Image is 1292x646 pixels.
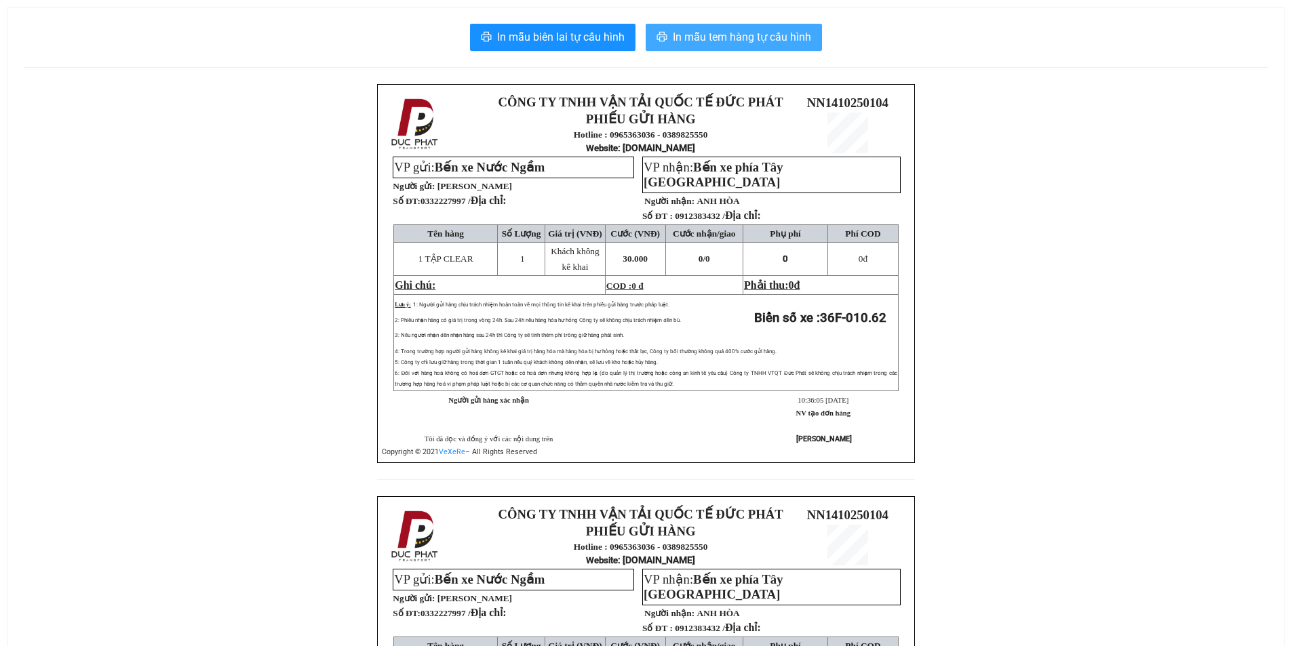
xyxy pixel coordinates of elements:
strong: : [DOMAIN_NAME] [586,142,695,153]
span: 1 [520,254,525,264]
span: Copyright © 2021 – All Rights Reserved [382,447,537,456]
span: 10:36:05 [DATE] [798,397,848,404]
span: VP gửi: [394,160,545,174]
button: printerIn mẫu biên lai tự cấu hình [470,24,635,51]
strong: Số ĐT: [393,196,506,206]
a: VeXeRe [439,447,465,456]
span: 0 [859,254,863,264]
span: VP nhận: [644,572,783,601]
span: Lưu ý: [395,302,410,308]
img: logo [387,508,444,565]
strong: Biển số xe : [754,310,886,325]
span: 0912383432 / [675,211,761,221]
span: 1: Người gửi hàng chịu trách nhiệm hoàn toàn về mọi thông tin kê khai trên phiếu gửi hàng trước p... [413,302,669,308]
span: Bến xe phía Tây [GEOGRAPHIC_DATA] [644,572,783,601]
span: 0/ [699,254,710,264]
span: 0332227997 / [420,608,507,618]
span: 0 đ [631,281,643,291]
span: 30.000 [623,254,648,264]
span: 0 [783,254,788,264]
strong: : [DOMAIN_NAME] [586,554,695,565]
span: 6: Đối với hàng hoá không có hoá đơn GTGT hoặc có hoá đơn nhưng không hợp lệ (do quản lý thị trườ... [395,370,897,387]
span: Bến xe phía Tây [GEOGRAPHIC_DATA] [644,160,783,189]
span: [PERSON_NAME] [437,593,512,603]
span: 0 [705,254,710,264]
span: Tên hàng [427,228,464,239]
strong: Người gửi hàng xác nhận [448,397,529,404]
span: Giá trị (VNĐ) [548,228,602,239]
strong: Người gửi: [393,181,435,191]
span: Phí COD [845,228,880,239]
span: In mẫu tem hàng tự cấu hình [673,28,811,45]
span: Địa chỉ: [471,195,507,206]
strong: CÔNG TY TNHH VẬN TẢI QUỐC TẾ ĐỨC PHÁT [498,95,783,109]
span: Địa chỉ: [725,209,761,221]
span: In mẫu biên lai tự cấu hình [497,28,625,45]
span: 1 TẬP CLEAR [418,254,473,264]
span: 5: Công ty chỉ lưu giữ hàng trong thời gian 1 tuần nếu quý khách không đến nhận, sẽ lưu về kho ho... [395,359,657,365]
span: đ [859,254,867,264]
span: 4: Trong trường hợp người gửi hàng không kê khai giá trị hàng hóa mà hàng hóa bị hư hỏng hoặc thấ... [395,348,777,355]
span: 2: Phiếu nhận hàng có giá trị trong vòng 24h. Sau 24h nếu hàng hóa hư hỏng Công ty sẽ không chịu ... [395,317,680,323]
span: printer [657,31,667,44]
strong: Số ĐT : [642,211,673,221]
span: Địa chỉ: [471,607,507,618]
strong: Hotline : 0965363036 - 0389825550 [574,129,708,140]
span: VP gửi: [394,572,545,586]
span: đ [794,279,800,291]
strong: Số ĐT: [393,608,506,618]
span: Website [586,555,618,565]
span: 36F-010.62 [820,310,886,325]
strong: PHIẾU GỬI HÀNG [586,524,696,538]
span: Tôi đã đọc và đồng ý với các nội dung trên [425,435,553,443]
span: 0332227997 / [420,196,507,206]
span: Phải thu: [744,279,800,291]
span: Khách không kê khai [551,246,599,272]
strong: CÔNG TY TNHH VẬN TẢI QUỐC TẾ ĐỨC PHÁT [498,507,783,521]
strong: NV tạo đơn hàng [796,409,850,417]
strong: [PERSON_NAME] [796,435,852,443]
strong: Hotline : 0965363036 - 0389825550 [574,542,708,552]
span: Cước (VNĐ) [610,228,660,239]
span: Địa chỉ: [725,622,761,633]
span: 0 [789,279,794,291]
span: Bến xe Nước Ngầm [435,572,545,586]
span: 3: Nếu người nhận đến nhận hàng sau 24h thì Công ty sẽ tính thêm phí trông giữ hàng phát sinh. [395,332,623,338]
span: NN1410250104 [807,96,888,110]
span: Số Lượng [502,228,541,239]
span: ANH HÒA [697,196,739,206]
span: NN1410250104 [807,508,888,522]
span: Ghi chú: [395,279,435,291]
img: logo [387,96,444,153]
strong: Số ĐT : [642,623,673,633]
span: COD : [606,281,644,291]
span: ANH HÒA [697,608,739,618]
strong: Người nhận: [644,608,694,618]
strong: Người gửi: [393,593,435,603]
span: Website [586,143,618,153]
span: Cước nhận/giao [673,228,736,239]
span: [PERSON_NAME] [437,181,512,191]
span: VP nhận: [644,160,783,189]
span: Bến xe Nước Ngầm [435,160,545,174]
span: printer [481,31,492,44]
span: Phụ phí [770,228,800,239]
button: printerIn mẫu tem hàng tự cấu hình [646,24,822,51]
strong: PHIẾU GỬI HÀNG [586,112,696,126]
span: 0912383432 / [675,623,761,633]
strong: Người nhận: [644,196,694,206]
